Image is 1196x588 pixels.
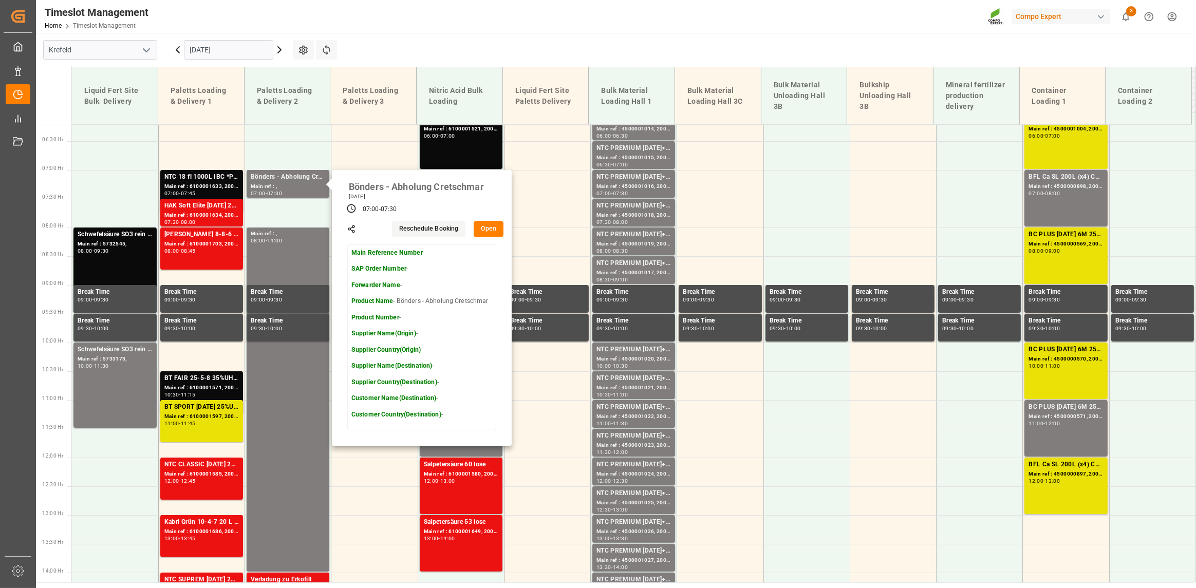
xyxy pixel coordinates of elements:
div: 09:00 [596,297,611,302]
div: Main ref : 4500000571, 2000000524 [1029,412,1103,421]
div: Break Time [856,287,930,297]
div: Break Time [683,316,757,326]
div: 10:00 [181,326,196,331]
div: Main ref : , [251,182,325,191]
div: Main ref : 5732545, [78,240,153,249]
div: Schwefelsäure SO3 rein (Frisch-Ware);Schwefelsäure SO3 rein (HG-Standard) [78,230,153,240]
div: Main ref : 6100001585, 2000001263 [164,470,239,479]
div: 08:30 [596,277,611,282]
div: 11:00 [164,421,179,426]
div: - [1130,326,1131,331]
div: Main ref : 6100001521, 2000001338 [424,125,498,134]
div: 10:00 [613,326,628,331]
div: 08:00 [596,249,611,253]
strong: Supplier Name(Destination) [351,362,432,369]
div: - [179,421,181,426]
div: 07:30 [596,220,611,224]
strong: Forwarder Name [351,281,400,289]
div: 08:00 [1045,191,1060,196]
div: 10:00 [872,326,887,331]
div: Timeslot Management [45,5,148,20]
div: Main ref : 5733173, [78,355,153,364]
div: 09:30 [856,326,871,331]
div: 09:30 [872,297,887,302]
strong: Supplier Name(Origin) [351,330,416,337]
div: Main ref : 4500001025, 2000001045 [596,499,671,507]
div: Liquid Fert Site Bulk Delivery [80,81,149,111]
div: - [784,297,786,302]
div: 07:00 [613,162,628,167]
div: - [1043,191,1045,196]
div: Break Time [1029,287,1103,297]
div: 09:00 [942,297,957,302]
div: 07:30 [164,220,179,224]
div: 10:30 [164,392,179,397]
div: - [611,134,613,138]
div: Paletts Loading & Delivery 3 [339,81,408,111]
div: Main ref : 4500001020, 2000001045 [596,355,671,364]
div: 08:30 [613,249,628,253]
div: Compo Expert [1012,9,1110,24]
img: Screenshot%202023-09-29%20at%2010.02.21.png_1712312052.png [988,8,1004,26]
div: Paletts Loading & Delivery 1 [166,81,236,111]
div: - [179,191,181,196]
p: - Bönders - Abholung Cretschmar [351,297,489,306]
div: Container Loading 1 [1028,81,1097,111]
div: 09:30 [181,297,196,302]
div: 11:15 [181,392,196,397]
div: - [525,297,527,302]
div: BC PLUS [DATE] 6M 25kg (x42) WW [1029,402,1103,412]
div: 09:30 [613,297,628,302]
div: - [698,326,699,331]
div: 09:30 [1132,297,1147,302]
div: 09:00 [770,297,784,302]
div: Break Time [770,287,844,297]
div: Main ref : , [251,230,325,238]
div: - [438,134,440,138]
div: Break Time [1115,316,1190,326]
a: Home [45,22,62,29]
span: 12:00 Hr [42,453,63,459]
div: - [611,364,613,368]
div: 09:30 [94,249,109,253]
div: 09:30 [251,326,266,331]
div: 11:00 [1029,421,1043,426]
div: Main ref : 4500001019, 2000001045 [596,240,671,249]
div: Break Time [856,316,930,326]
div: 09:30 [1115,326,1130,331]
div: 13:00 [1045,479,1060,483]
div: BC PLUS [DATE] 6M 25kg (x42) WW [1029,230,1103,240]
div: 07:30 [267,191,282,196]
div: Main ref : 6100001703, 2000001232 2000000656;2000001232 [164,240,239,249]
button: Compo Expert [1012,7,1114,26]
div: - [611,479,613,483]
div: BT SPORT [DATE] 25%UH 3M 25kg (x40) INTNTC N-MAX 24-5-5 50kg(x21) A,BNL,D,EN,PLNTC PREMIUM [DATE]... [164,402,239,412]
div: - [957,297,959,302]
div: 09:30 [1029,326,1043,331]
div: 09:00 [510,297,525,302]
span: 06:30 Hr [42,137,63,142]
div: Break Time [596,287,671,297]
div: 10:00 [786,326,801,331]
div: 08:00 [251,238,266,243]
div: 10:30 [613,364,628,368]
button: open menu [138,42,154,58]
div: Break Time [510,316,585,326]
div: 09:00 [683,297,698,302]
div: Main ref : 4500001015, 2000001045 [596,154,671,162]
div: 10:00 [94,326,109,331]
div: 12:00 [1045,421,1060,426]
button: Help Center [1137,5,1161,28]
div: - [266,191,267,196]
div: 07:00 [164,191,179,196]
div: - [611,249,613,253]
div: 09:30 [527,297,541,302]
div: - [1043,297,1045,302]
div: 06:00 [596,134,611,138]
div: 09:30 [94,297,109,302]
div: - [1043,134,1045,138]
div: Main ref : 4500000569, 2000000524 [1029,240,1103,249]
div: 09:00 [856,297,871,302]
div: Mineral fertilizer production delivery [942,75,1011,116]
div: NTC PREMIUM [DATE]+3+TE BULK [596,373,671,384]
